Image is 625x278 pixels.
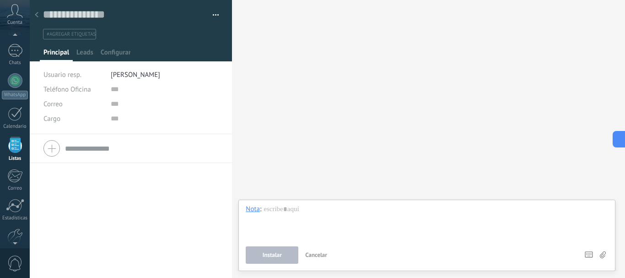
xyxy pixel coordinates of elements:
[302,246,331,264] button: Cancelar
[260,205,261,214] span: :
[2,124,28,130] div: Calendario
[7,20,22,26] span: Cuenta
[2,185,28,191] div: Correo
[43,111,104,126] div: Cargo
[76,48,93,61] span: Leads
[43,100,63,109] span: Correo
[43,115,60,122] span: Cargo
[111,71,160,79] span: [PERSON_NAME]
[43,97,63,111] button: Correo
[43,85,91,94] span: Teléfono Oficina
[263,252,282,258] span: Instalar
[2,215,28,221] div: Estadísticas
[305,251,327,259] span: Cancelar
[43,67,104,82] div: Usuario resp.
[246,246,298,264] button: Instalar
[2,156,28,162] div: Listas
[43,71,81,79] span: Usuario resp.
[47,31,96,38] span: #agregar etiquetas
[43,82,91,97] button: Teléfono Oficina
[2,91,28,99] div: WhatsApp
[2,60,28,66] div: Chats
[43,48,69,61] span: Principal
[101,48,130,61] span: Configurar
